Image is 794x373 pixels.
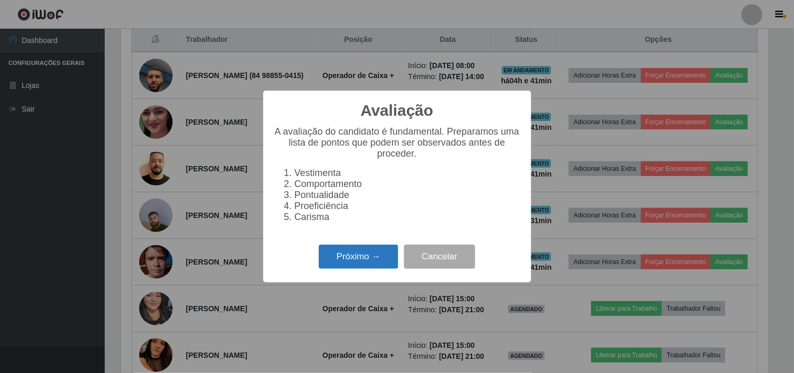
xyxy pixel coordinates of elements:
li: Pontualidade [295,190,521,201]
p: A avaliação do candidato é fundamental. Preparamos uma lista de pontos que podem ser observados a... [274,126,521,159]
li: Comportamento [295,179,521,190]
li: Proeficiência [295,201,521,212]
h2: Avaliação [361,101,433,120]
button: Cancelar [404,245,475,269]
button: Próximo → [319,245,398,269]
li: Carisma [295,212,521,223]
li: Vestimenta [295,168,521,179]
